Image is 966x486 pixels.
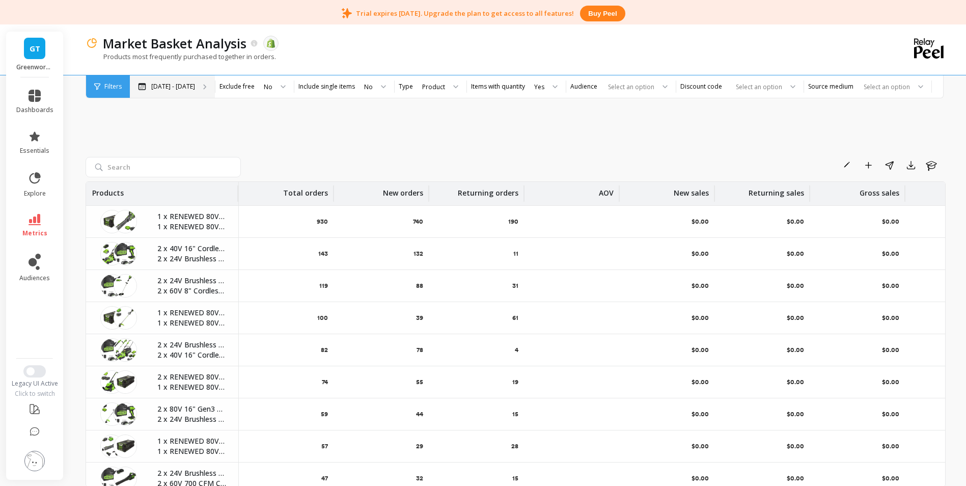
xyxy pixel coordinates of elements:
p: 2 x 24V Brushless 1/2" 310 in/lbs Drill / Driver w/ (2) 2.0Ah Batteries and Charger [157,254,226,264]
p: $0.00 [692,282,709,290]
img: image_1_fc50d347-97bb-4cf1-a153-b4d76331b715.jpg [114,338,137,362]
img: 3707102.jpg [100,338,124,362]
p: $0.00 [787,282,804,290]
p: 61 [512,314,518,322]
p: AOV [599,182,614,198]
label: Exclude free [219,83,255,91]
div: Yes [534,82,544,92]
span: audiences [19,274,50,282]
p: Greenworks Tools [16,63,53,71]
p: 57 [321,442,328,450]
p: 4 [515,346,518,354]
p: 55 [416,378,423,386]
p: $0.00 [882,474,899,482]
img: 2544502__ATFCostcoKit-1_9269761e-4360-4f46-84e7-0bb4ce408123.jpg [100,370,124,394]
p: Products [92,182,124,198]
p: 88 [416,282,423,290]
p: 82 [321,346,328,354]
p: $0.00 [787,346,804,354]
img: ATFGWTKit-1_12.jpg [100,402,124,426]
label: Include single items [298,83,355,91]
p: 44 [416,410,423,418]
p: 19 [512,378,518,386]
p: 59 [321,410,328,418]
span: Filters [104,83,122,91]
p: 1 x RENEWED 80V 4.0Ah Battery [157,211,226,222]
p: $0.00 [882,250,899,258]
p: 1 x RENEWED 80V 17" Brushless String Trimmer w/ 2.0Ah Battery & Charger [157,318,226,328]
img: image_1_137e58e8-9bdb-44f1-b4ee-0ea90caaa2d5.jpg [100,242,124,265]
div: Click to switch [6,390,64,398]
p: 11 [513,250,518,258]
p: Returning orders [458,182,518,198]
p: $0.00 [692,378,709,386]
p: - [611,314,614,322]
p: $0.00 [882,442,899,450]
p: 78 [417,346,423,354]
p: $0.00 [882,314,899,322]
p: - [611,474,614,482]
p: 31 [512,282,518,290]
p: $0.00 [882,218,899,226]
p: 39 [416,314,423,322]
p: $0.00 [692,346,709,354]
p: 100 [317,314,328,322]
p: Total orders [283,182,328,198]
p: $0.00 [787,474,804,482]
img: 3707102.jpg [114,242,137,265]
p: Gross sales [860,182,899,198]
div: No [364,82,373,92]
p: 2 x 40V 16" Cordless Battery Push Mower 3pc Combo Kit w/ 4Ah Battery, 2Ah Battery & Charger [157,350,226,360]
button: Buy peel [580,6,625,21]
p: - [611,250,614,258]
p: $0.00 [692,250,709,258]
p: 132 [413,250,423,258]
button: Switch to New UI [23,365,46,377]
p: $0.00 [787,442,804,450]
p: $0.00 [692,410,709,418]
div: Legacy UI Active [6,380,64,388]
p: 1 x RENEWED 80V 4.0Ah Battery [157,382,226,392]
p: $0.00 [692,218,709,226]
p: 2 x 40V 16" Cordless Battery Brushless Push Lawn Mower w/ 4.0Ah Battery & Charger [157,244,226,254]
p: 143 [318,250,328,258]
span: explore [24,190,46,198]
p: - [611,378,614,386]
div: Product [422,82,445,92]
img: 2981102-RC.png [114,435,137,458]
p: 930 [317,218,328,226]
img: 3707102.jpg [100,274,124,298]
input: Search [86,157,241,177]
p: 190 [508,218,518,226]
p: New orders [383,182,423,198]
p: 28 [511,442,518,450]
img: 2981102-RC.png [114,370,137,394]
p: $0.00 [787,314,804,322]
span: GT [30,43,40,55]
img: RC_ST.png [114,306,137,330]
img: profile picture [24,451,45,471]
p: 2 x 24V Brushless 1/2" 310 in/lbs Drill / Driver w/ (2) 2.0Ah Batteries and Charger [157,276,226,286]
p: 32 [416,474,423,482]
span: metrics [22,229,47,237]
p: - [611,282,614,290]
img: 2981102-RC.png [100,210,124,233]
p: 29 [416,442,423,450]
p: [DATE] - [DATE] [151,83,195,91]
p: $0.00 [882,378,899,386]
img: api.shopify.svg [266,39,275,48]
p: - [611,410,614,418]
p: 1 x RENEWED 80V 800 CFM Brushless Leaf Blower w/ 2.5Ah Battery & Charger [157,222,226,232]
p: New sales [674,182,709,198]
p: $0.00 [692,442,709,450]
p: 1 x RENEWED 80V 800CFM Cordless Battery Leaf Blower w/ 4Ah Battery & Charger [157,436,226,446]
p: 15 [512,474,518,482]
span: essentials [20,147,49,155]
span: dashboards [16,106,53,114]
p: - [611,346,614,354]
p: $0.00 [882,346,899,354]
p: Market Basket Analysis [103,35,246,52]
img: 2439602__ATFCostcoKit-1.jpg [100,435,124,458]
p: $0.00 [787,410,804,418]
p: 2 x 80V 16" Gen3 Cordless Brushless String Trimmer (Attachment Capable) w/ 2.5Ah Battery & Charger [157,404,226,414]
